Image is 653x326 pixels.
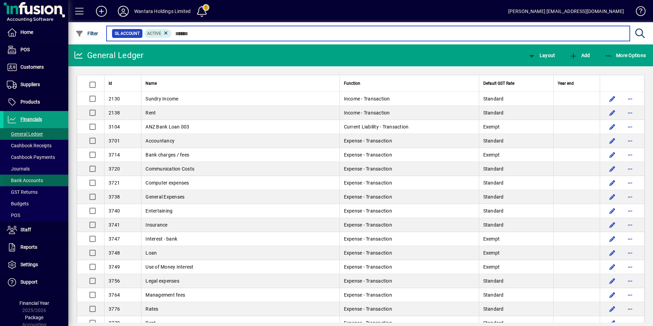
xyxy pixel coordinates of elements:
[508,6,624,17] div: [PERSON_NAME] [EMAIL_ADDRESS][DOMAIN_NAME]
[3,256,68,273] a: Settings
[147,31,161,36] span: Active
[625,205,636,216] button: More options
[625,289,636,300] button: More options
[625,163,636,174] button: More options
[145,124,189,130] span: ANZ Bank Loan 003
[607,107,618,118] button: Edit
[109,320,120,326] span: 3779
[607,163,618,174] button: Edit
[625,149,636,160] button: More options
[20,227,31,232] span: Staff
[344,180,392,186] span: Expense - Transaction
[19,300,49,306] span: Financial Year
[344,96,390,101] span: Income - Transaction
[3,198,68,209] a: Budgets
[607,303,618,314] button: Edit
[145,306,158,312] span: Rates
[483,138,504,144] span: Standard
[483,264,500,270] span: Exempt
[607,93,618,104] button: Edit
[483,152,500,158] span: Exempt
[7,143,52,148] span: Cashbook Receipts
[91,5,112,17] button: Add
[344,110,390,116] span: Income - Transaction
[3,76,68,93] a: Suppliers
[109,250,120,256] span: 3748
[483,194,504,200] span: Standard
[109,96,120,101] span: 2130
[3,239,68,256] a: Reports
[344,222,392,228] span: Expense - Transaction
[109,110,120,116] span: 2138
[145,236,177,242] span: Interest - bank
[607,177,618,188] button: Edit
[20,117,42,122] span: Financials
[483,166,504,172] span: Standard
[145,166,194,172] span: Communication Costs
[483,208,504,214] span: Standard
[145,194,184,200] span: General Expenses
[344,194,392,200] span: Expense - Transaction
[145,80,335,87] div: Name
[20,262,38,267] span: Settings
[20,279,38,285] span: Support
[7,189,38,195] span: GST Returns
[483,236,500,242] span: Exempt
[20,64,44,70] span: Customers
[568,49,592,62] button: Add
[625,191,636,202] button: More options
[625,233,636,244] button: More options
[483,320,504,326] span: Standard
[109,278,120,284] span: 3756
[145,320,156,326] span: Rent
[625,261,636,272] button: More options
[3,175,68,186] a: Bank Accounts
[607,289,618,300] button: Edit
[483,278,504,284] span: Standard
[344,278,392,284] span: Expense - Transaction
[7,154,55,160] span: Cashbook Payments
[607,247,618,258] button: Edit
[607,233,618,244] button: Edit
[73,50,144,61] div: General Ledger
[145,292,185,298] span: Management fees
[607,135,618,146] button: Edit
[145,110,156,116] span: Rent
[7,178,43,183] span: Bank Accounts
[625,135,636,146] button: More options
[603,49,648,62] button: More Options
[109,80,137,87] div: Id
[483,306,504,312] span: Standard
[145,222,167,228] span: Insurance
[145,250,157,256] span: Loan
[483,292,504,298] span: Standard
[109,166,120,172] span: 3720
[20,244,37,250] span: Reports
[344,124,409,130] span: Current Liability - Transaction
[625,121,636,132] button: More options
[3,186,68,198] a: GST Returns
[607,219,618,230] button: Edit
[145,278,179,284] span: Legal expenses
[483,222,504,228] span: Standard
[605,53,646,58] span: More Options
[3,24,68,41] a: Home
[625,219,636,230] button: More options
[109,222,120,228] span: 3741
[20,47,30,52] span: POS
[344,152,392,158] span: Expense - Transaction
[109,138,120,144] span: 3701
[344,138,392,144] span: Expense - Transaction
[344,80,360,87] span: Function
[483,250,500,256] span: Exempt
[109,152,120,158] span: 3714
[7,213,20,218] span: POS
[625,93,636,104] button: More options
[607,191,618,202] button: Edit
[344,292,392,298] span: Expense - Transaction
[25,315,43,320] span: Package
[109,80,112,87] span: Id
[528,53,555,58] span: Layout
[607,261,618,272] button: Edit
[483,180,504,186] span: Standard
